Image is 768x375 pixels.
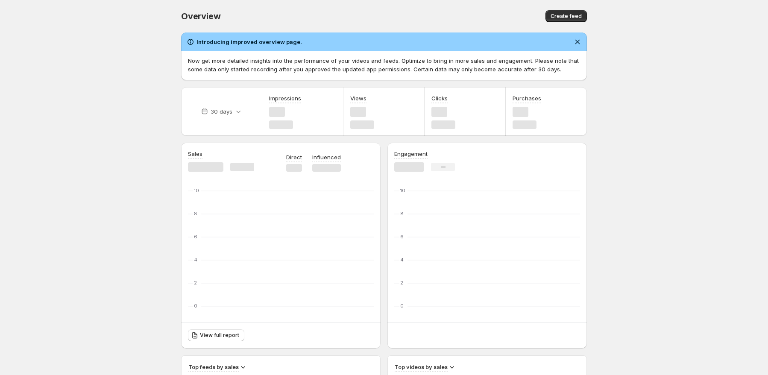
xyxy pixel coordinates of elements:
span: View full report [200,332,239,339]
h3: Clicks [431,94,448,103]
button: Dismiss notification [572,36,583,48]
h3: Top feeds by sales [188,363,239,371]
h3: Sales [188,149,202,158]
text: 8 [400,211,404,217]
h2: Introducing improved overview page. [196,38,302,46]
h3: Impressions [269,94,301,103]
text: 10 [194,187,199,193]
text: 10 [400,187,405,193]
text: 8 [194,211,197,217]
text: 2 [194,280,197,286]
a: View full report [188,329,244,341]
p: Now get more detailed insights into the performance of your videos and feeds. Optimize to bring i... [188,56,580,73]
text: 0 [194,303,197,309]
p: 30 days [211,107,232,116]
h3: Views [350,94,366,103]
text: 0 [400,303,404,309]
text: 6 [194,234,197,240]
h3: Engagement [394,149,428,158]
text: 6 [400,234,404,240]
text: 2 [400,280,403,286]
p: Influenced [312,153,341,161]
text: 4 [400,257,404,263]
p: Direct [286,153,302,161]
span: Overview [181,11,220,21]
h3: Top videos by sales [395,363,448,371]
h3: Purchases [513,94,541,103]
span: Create feed [551,13,582,20]
text: 4 [194,257,197,263]
button: Create feed [545,10,587,22]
